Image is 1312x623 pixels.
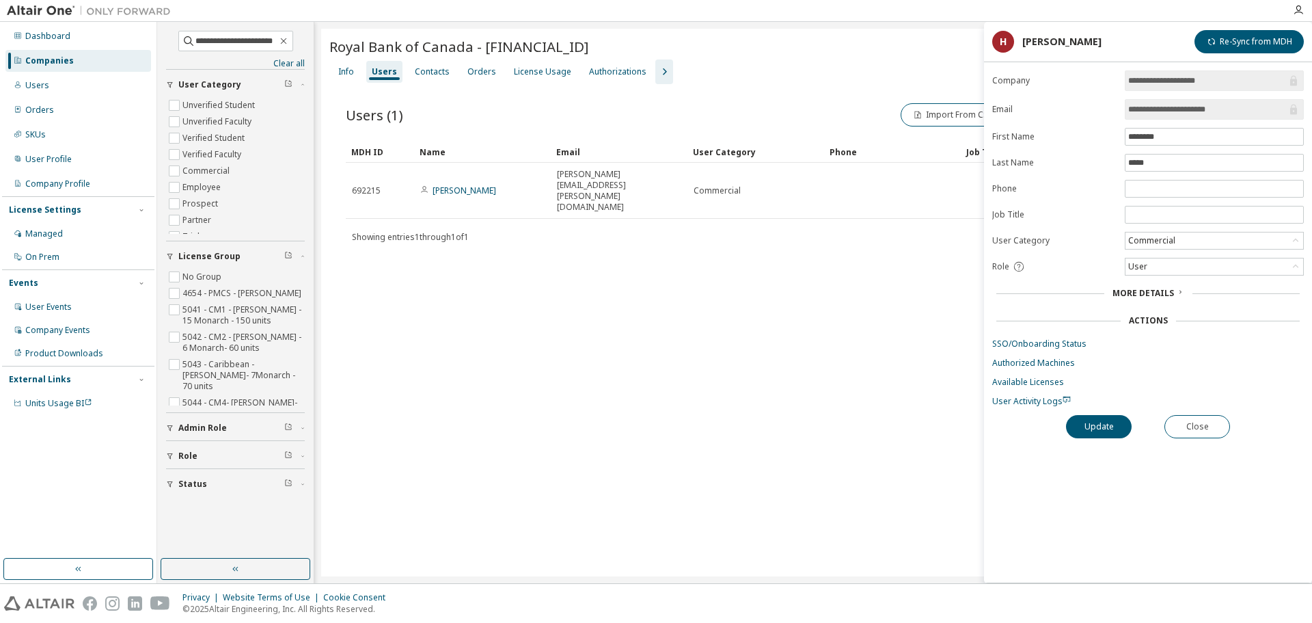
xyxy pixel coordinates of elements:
[1125,259,1303,275] div: User
[178,79,241,90] span: User Category
[25,348,103,359] div: Product Downloads
[284,79,292,90] span: Clear filter
[284,423,292,434] span: Clear filter
[150,596,170,611] img: youtube.svg
[25,129,46,140] div: SKUs
[83,596,97,611] img: facebook.svg
[182,269,224,285] label: No Group
[992,235,1117,246] label: User Category
[415,66,450,77] div: Contacts
[182,228,202,245] label: Trial
[992,157,1117,168] label: Last Name
[182,592,223,603] div: Privacy
[557,169,681,213] span: [PERSON_NAME][EMAIL_ADDRESS][PERSON_NAME][DOMAIN_NAME]
[966,141,1092,163] div: Job Title
[433,185,496,196] a: [PERSON_NAME]
[992,209,1117,220] label: Job Title
[694,185,741,196] span: Commercial
[1022,36,1102,47] div: [PERSON_NAME]
[166,58,305,69] a: Clear all
[420,141,545,163] div: Name
[352,185,381,196] span: 692215
[372,66,397,77] div: Users
[1194,30,1304,53] button: Re-Sync from MDH
[182,114,254,130] label: Unverified Faculty
[467,66,496,77] div: Orders
[992,261,1009,272] span: Role
[178,479,207,490] span: Status
[1126,233,1177,248] div: Commercial
[182,179,223,196] label: Employee
[346,105,403,124] span: Users (1)
[182,146,244,163] label: Verified Faculty
[992,104,1117,115] label: Email
[992,75,1117,86] label: Company
[25,397,92,409] span: Units Usage BI
[352,231,469,243] span: Showing entries 1 through 1 of 1
[182,130,247,146] label: Verified Student
[178,423,227,434] span: Admin Role
[182,163,232,179] label: Commercial
[25,302,72,313] div: User Events
[329,37,588,56] span: Royal Bank of Canada - [FINANCIAL_ID]
[166,469,305,499] button: Status
[992,31,1014,53] div: H
[338,66,354,77] div: Info
[166,241,305,271] button: License Group
[556,141,682,163] div: Email
[25,228,63,239] div: Managed
[9,204,81,215] div: License Settings
[1112,287,1174,299] span: More Details
[166,441,305,471] button: Role
[178,251,241,262] span: License Group
[992,183,1117,194] label: Phone
[25,80,49,91] div: Users
[25,31,70,42] div: Dashboard
[25,325,90,336] div: Company Events
[4,596,74,611] img: altair_logo.svg
[182,302,305,329] label: 5041 - CM1 - [PERSON_NAME] - 15 Monarch - 150 units
[182,329,305,356] label: 5042 - CM2 - [PERSON_NAME] - 6 Monarch- 60 units
[182,395,305,422] label: 5044 - CM4- [PERSON_NAME]- 10 Monarch- 100 units.
[182,285,304,302] label: 4654 - PMCS - [PERSON_NAME]
[323,592,394,603] div: Cookie Consent
[1125,233,1303,249] div: Commercial
[992,358,1304,369] a: Authorized Machines
[1129,315,1168,326] div: Actions
[25,55,74,66] div: Companies
[105,596,120,611] img: instagram.svg
[182,212,214,228] label: Partner
[166,70,305,100] button: User Category
[25,252,59,263] div: On Prem
[901,103,1004,127] button: Import From CSV
[9,278,38,289] div: Events
[182,97,258,114] label: Unverified Student
[25,178,90,189] div: Company Profile
[992,131,1117,142] label: First Name
[992,339,1304,349] a: SSO/Onboarding Status
[693,141,819,163] div: User Category
[992,395,1071,407] span: User Activity Logs
[166,413,305,443] button: Admin Role
[9,374,71,385] div: External Links
[284,451,292,462] span: Clear filter
[1066,415,1132,438] button: Update
[830,141,955,163] div: Phone
[182,603,394,615] p: © 2025 Altair Engineering, Inc. All Rights Reserved.
[351,141,409,163] div: MDH ID
[1164,415,1230,438] button: Close
[992,377,1304,388] a: Available Licenses
[284,251,292,262] span: Clear filter
[128,596,142,611] img: linkedin.svg
[25,105,54,116] div: Orders
[284,479,292,490] span: Clear filter
[25,154,72,165] div: User Profile
[1126,259,1149,274] div: User
[182,356,305,395] label: 5043 - Caribbean - [PERSON_NAME]- 7Monarch - 70 units
[182,196,221,212] label: Prospect
[178,451,197,462] span: Role
[514,66,571,77] div: License Usage
[223,592,323,603] div: Website Terms of Use
[589,66,646,77] div: Authorizations
[7,4,178,18] img: Altair One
